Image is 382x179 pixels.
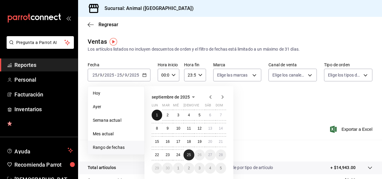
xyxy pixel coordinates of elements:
[208,140,212,144] abbr: 20 de septiembre de 2025
[184,63,206,67] label: Hora fin
[155,140,159,144] abbr: 15 de septiembre de 2025
[14,61,73,69] span: Reportes
[183,110,194,121] button: 4 de septiembre de 2025
[117,73,122,77] input: --
[220,166,222,170] abbr: 5 de octubre de 2025
[173,149,183,160] button: 24 de septiembre de 2025
[14,161,73,169] span: Recomienda Parrot
[176,126,180,130] abbr: 10 de septiembre de 2025
[194,110,205,121] button: 5 de septiembre de 2025
[155,166,159,170] abbr: 29 de septiembre de 2025
[93,117,139,124] span: Semana actual
[183,123,194,134] button: 11 de septiembre de 2025
[177,113,179,117] abbr: 3 de septiembre de 2025
[173,123,183,134] button: 10 de septiembre de 2025
[199,113,201,117] abbr: 5 de septiembre de 2025
[14,105,73,113] span: Inventarios
[165,140,169,144] abbr: 16 de septiembre de 2025
[152,110,162,121] button: 1 de septiembre de 2025
[152,163,162,174] button: 29 de septiembre de 2025
[152,149,162,160] button: 22 de septiembre de 2025
[176,140,180,144] abbr: 17 de septiembre de 2025
[208,153,212,157] abbr: 27 de septiembre de 2025
[155,153,159,157] abbr: 22 de septiembre de 2025
[165,166,169,170] abbr: 30 de septiembre de 2025
[194,123,205,134] button: 12 de septiembre de 2025
[129,73,139,77] input: ----
[328,72,361,78] span: Elige los tipos de orden
[173,110,183,121] button: 3 de septiembre de 2025
[88,22,118,27] button: Regresar
[205,136,215,147] button: 20 de septiembre de 2025
[7,36,74,49] button: Pregunta a Parrot AI
[124,73,127,77] input: --
[219,126,223,130] abbr: 14 de septiembre de 2025
[177,166,179,170] abbr: 1 de octubre de 2025
[88,63,150,67] label: Fecha
[162,136,173,147] button: 16 de septiembre de 2025
[209,166,211,170] abbr: 4 de octubre de 2025
[162,123,173,134] button: 9 de septiembre de 2025
[194,136,205,147] button: 19 de septiembre de 2025
[98,73,99,77] span: /
[268,63,317,67] label: Canal de venta
[176,153,180,157] abbr: 24 de septiembre de 2025
[216,123,226,134] button: 14 de septiembre de 2025
[216,136,226,147] button: 21 de septiembre de 2025
[115,73,116,77] span: -
[173,103,179,110] abbr: miércoles
[102,73,104,77] span: /
[219,140,223,144] abbr: 21 de septiembre de 2025
[14,147,65,154] span: Ayuda
[198,140,202,144] abbr: 19 de septiembre de 2025
[173,136,183,147] button: 17 de septiembre de 2025
[93,90,139,96] span: Hoy
[162,149,173,160] button: 23 de septiembre de 2025
[183,149,194,160] button: 25 de septiembre de 2025
[330,165,356,171] p: + $14,943.00
[162,110,173,121] button: 2 de septiembre de 2025
[66,16,71,20] button: open_drawer_menu
[198,126,202,130] abbr: 12 de septiembre de 2025
[187,140,191,144] abbr: 18 de septiembre de 2025
[205,103,211,110] abbr: sábado
[219,153,223,157] abbr: 28 de septiembre de 2025
[99,73,102,77] input: --
[183,163,194,174] button: 2 de octubre de 2025
[188,166,190,170] abbr: 2 de octubre de 2025
[99,22,118,27] span: Regresar
[110,38,117,46] img: Tooltip marker
[216,163,226,174] button: 5 de octubre de 2025
[127,73,129,77] span: /
[194,149,205,160] button: 26 de septiembre de 2025
[331,126,372,133] button: Exportar a Excel
[216,103,223,110] abbr: domingo
[88,46,372,52] div: Los artículos listados no incluyen descuentos de orden y el filtro de fechas está limitado a un m...
[188,113,190,117] abbr: 4 de septiembre de 2025
[165,153,169,157] abbr: 23 de septiembre de 2025
[187,153,191,157] abbr: 25 de septiembre de 2025
[199,166,201,170] abbr: 3 de octubre de 2025
[100,5,194,12] h3: Sucursal: Animal ([GEOGRAPHIC_DATA])
[216,110,226,121] button: 7 de septiembre de 2025
[152,95,190,99] span: septiembre de 2025
[152,103,158,110] abbr: lunes
[173,163,183,174] button: 1 de octubre de 2025
[209,113,211,117] abbr: 6 de septiembre de 2025
[158,63,179,67] label: Hora inicio
[93,144,139,151] span: Rango de fechas
[16,39,65,46] span: Pregunta a Parrot AI
[122,73,124,77] span: /
[208,126,212,130] abbr: 13 de septiembre de 2025
[162,163,173,174] button: 30 de septiembre de 2025
[14,90,73,99] span: Facturación
[88,165,116,171] p: Total artículos
[213,63,262,67] label: Marca
[152,136,162,147] button: 15 de septiembre de 2025
[194,103,199,110] abbr: viernes
[4,44,74,50] a: Pregunta a Parrot AI
[205,163,215,174] button: 4 de octubre de 2025
[14,76,73,84] span: Personal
